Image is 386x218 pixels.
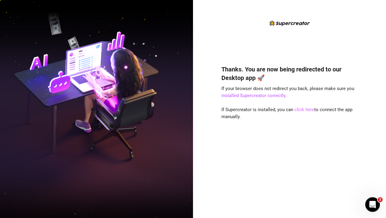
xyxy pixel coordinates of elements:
img: logo-BBDzfeDw.svg [269,20,310,26]
h4: Thanks. You are now being redirected to our Desktop app 🚀 [221,65,358,82]
a: click here [294,107,314,112]
span: If your browser does not redirect you back, please make sure you . [221,86,354,99]
iframe: Intercom live chat [365,197,380,212]
span: If Supercreator is installed, you can to connect the app manually. [221,107,352,120]
a: installed Supercreator correctly [221,93,285,98]
span: 2 [378,197,383,202]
